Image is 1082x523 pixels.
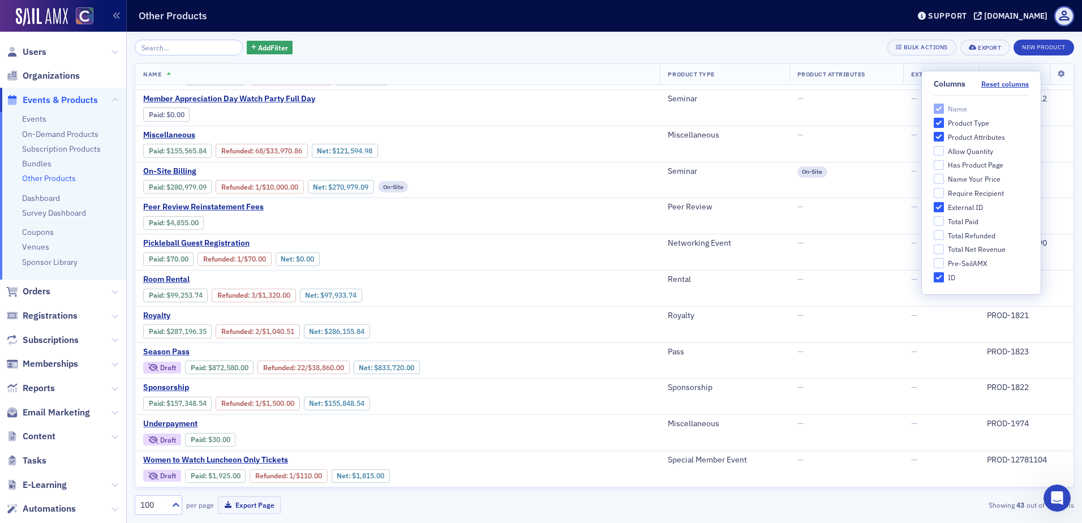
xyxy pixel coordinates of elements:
p: Active 30m ago [55,14,113,25]
span: Name [143,70,161,78]
span: $157,348.54 [166,399,207,408]
div: Product Type [948,118,989,128]
span: Net : [309,399,324,408]
span: Registrations [23,310,78,322]
a: Subscription Products [22,144,101,154]
div: Draft [143,470,181,482]
a: Refunded [221,399,252,408]
a: Subscriptions [6,334,79,346]
span: : [221,327,255,336]
span: $833,720.00 [374,363,414,372]
span: — [797,455,804,465]
div: Total Refunded [948,231,995,241]
div: Miscellaneous [668,130,781,140]
a: Memberships [6,358,78,370]
a: Tasks [6,455,46,467]
a: Refunded [203,255,234,263]
div: Ok, those 2 macs are unassigned. Now they need to be wiped, hold power button until it says loadi... [18,66,177,221]
div: Close [199,5,219,25]
div: They are both shut down now. [80,25,217,50]
span: — [797,274,804,284]
div: Aidan says… [9,320,217,426]
a: Other Products [22,173,76,183]
div: Net: $28615584 [304,324,370,338]
span: : [149,327,166,336]
a: Bundles [22,158,51,169]
div: Peer Review [668,202,781,212]
a: Refunded [255,471,286,480]
a: SailAMX [16,8,68,26]
div: Net: $15584854 [304,397,370,410]
a: Paid [149,291,163,299]
span: : [221,399,255,408]
div: Sponsorship [668,383,781,393]
label: per page [186,500,214,510]
span: Automations [23,503,76,515]
span: $33,970.86 [266,147,302,155]
div: Net: $12159498 [312,144,378,157]
button: Upload attachment [18,371,27,380]
span: Peer Review Reinstatement Fees [143,202,333,212]
div: On-Site [378,181,409,192]
span: Net : [309,327,324,336]
span: Orders [23,285,50,298]
span: — [911,202,917,212]
a: Paid [149,399,163,408]
span: On-Site Billing [143,166,333,177]
div: Refunded: 1 - $28097909 [216,180,303,194]
span: : [149,218,166,227]
input: Product Type [934,118,944,128]
div: Paid: 1 - $7000 [143,252,194,266]
span: — [911,455,917,465]
span: Royalty [143,311,333,321]
div: PROD-1823 [987,347,1066,357]
a: Events [22,114,46,124]
div: Seminar [668,166,781,177]
div: I thought so, those are the last 2 I added. Let me know if you run into any issues. Should be jus... [9,320,186,401]
strong: 43 [1015,500,1027,510]
input: Product Attributes [934,132,944,142]
div: Net: $9793374 [300,289,362,302]
input: Require Recipient [934,188,944,198]
span: Net : [281,255,296,263]
div: Refunded: 68 - $15556584 [216,144,307,157]
span: Product Type [668,70,714,78]
span: External ID [911,70,951,78]
span: — [911,93,917,104]
span: Net : [305,291,320,299]
span: : [203,255,237,263]
a: Refunded [221,183,252,191]
div: PROD-1821 [987,311,1066,321]
div: External ID [948,203,983,212]
a: Refunded [221,327,252,336]
span: — [911,346,917,357]
input: ID [934,272,944,282]
div: Paid: 68 - $15556584 [143,144,212,157]
div: Miscellaneous [668,419,781,429]
span: : [255,471,289,480]
div: Paid: 1 - $15734854 [143,397,212,410]
input: Name Your Price [934,174,944,184]
div: Draft [160,437,176,443]
div: Draft [143,434,181,445]
span: — [911,274,917,284]
span: $38,860.00 [308,363,344,372]
div: Columns [934,79,965,89]
a: View Homepage [68,7,93,27]
div: Draft [143,362,181,374]
span: — [911,130,917,140]
div: Paid: 0 - $3000 [185,433,235,447]
input: Allow Quantity [934,146,944,156]
span: $10,000.00 [262,183,298,191]
div: Total Paid [948,217,978,226]
button: Start recording [72,371,81,380]
div: Refunded: 22 - $87258000 [257,361,349,374]
div: Refunded: 2 - $28719635 [216,324,299,338]
a: Season Pass [143,347,461,357]
a: New Product [1014,41,1074,52]
div: Support [928,11,967,21]
span: : [191,435,208,444]
div: Refunded: 1 - $7000 [197,252,271,266]
a: Dashboard [22,193,60,203]
div: Rental [668,275,781,285]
